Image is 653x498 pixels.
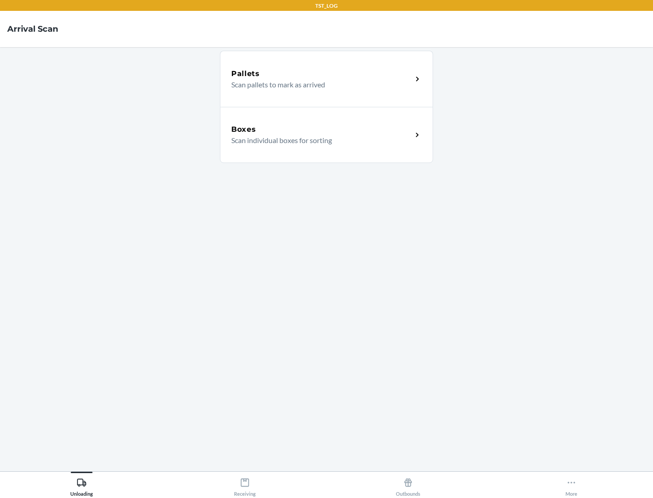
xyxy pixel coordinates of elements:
div: Outbounds [396,474,420,497]
div: Unloading [70,474,93,497]
p: Scan pallets to mark as arrived [231,79,405,90]
button: More [490,472,653,497]
h5: Boxes [231,124,256,135]
h4: Arrival Scan [7,23,58,35]
button: Outbounds [326,472,490,497]
div: More [565,474,577,497]
a: PalletsScan pallets to mark as arrived [220,51,433,107]
p: Scan individual boxes for sorting [231,135,405,146]
h5: Pallets [231,68,260,79]
p: TST_LOG [315,2,338,10]
a: BoxesScan individual boxes for sorting [220,107,433,163]
div: Receiving [234,474,256,497]
button: Receiving [163,472,326,497]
